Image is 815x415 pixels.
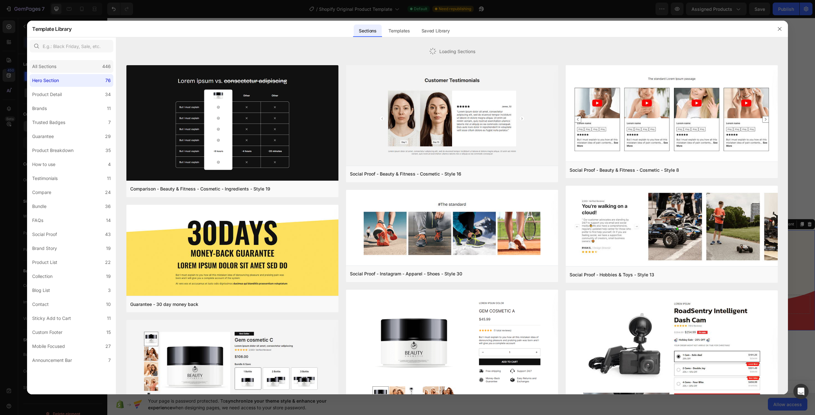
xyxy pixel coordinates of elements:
[107,105,111,112] div: 11
[108,119,111,126] div: 7
[493,3,506,16] img: gempages_432750572815254551-1dc7ab17-a9f3-48e4-b97c-ab7fc9bcc5fe.svg
[106,301,111,308] div: 10
[203,10,216,23] img: gempages_432750572815254551-7e72ac23-ed44-4877-8ed4-2eeaf005073f.svg
[163,93,256,100] div: Durable Build
[105,133,111,140] div: 29
[346,65,558,167] img: sp16.png
[455,150,545,158] div: Budget-Friendly Fun
[350,270,462,278] div: Social Proof - Instagram - Apparel - Shoes - Style 30
[163,38,256,59] div: Experience the ease of crafting your own frozen treats with a user-friendly design that simplifie...
[32,287,50,294] div: Blog List
[570,166,679,174] div: Social Proof - Beauty & Fitness - Cosmetic - Style 8
[32,147,74,154] div: Product Breakdown
[126,65,338,182] img: c19.png
[32,175,58,182] div: Testimonials
[105,147,111,154] div: 35
[32,231,57,238] div: Social Proof
[570,271,654,279] div: Social Proof - Hobbies & Toys - Style 13
[455,21,545,29] div: Refreshing Creations
[32,342,65,350] div: Mobile Focused
[30,40,113,52] input: E.g.: Black Friday, Sale, etc.
[346,190,558,267] img: sp30.png
[32,133,54,140] div: Guarantee
[493,68,506,81] img: gempages_432750572815254551-8a37c995-47f6-463d-88ce-f7612458e805.svg
[105,203,111,210] div: 36
[32,189,51,196] div: Compare
[32,315,71,322] div: Sticky Add to Cart
[382,336,421,343] div: Add blank section
[32,356,72,364] div: Announcement Bar
[106,273,111,280] div: 19
[335,344,369,350] span: from URL or image
[130,185,270,193] div: Comparison - Beauty & Fitness - Cosmetic - Ingredients - Style 19
[439,48,475,55] span: Loading Sections
[163,157,256,165] div: Perfect Portions
[203,75,216,87] img: gempages_432750572815254551-163837e5-d7e0-46db-8c52-9edff1b5ae13.svg
[163,28,256,36] div: Effortless Operation
[108,161,111,168] div: 4
[566,65,778,163] img: sp8.png
[130,301,198,308] div: Guarantee - 30 day money back
[107,315,111,322] div: 11
[32,105,47,112] div: Brands
[32,259,57,266] div: Product List
[105,77,111,84] div: 76
[32,21,71,37] h2: Template Library
[32,203,46,210] div: Bundle
[416,24,455,37] div: Saved Library
[285,336,324,343] div: Choose templates
[354,24,381,37] div: Sections
[32,301,49,308] div: Contact
[566,186,778,267] img: sp13.png
[266,9,445,189] img: gempages_581801263453176547-504e5915-f7d6-44ab-8550-e2754ec6824d.png
[350,170,461,178] div: Social Proof - Beauty & Fitness - Cosmetic - Style 16
[106,217,111,224] div: 14
[32,91,62,98] div: Product Detail
[163,103,256,124] div: Engineered for longevity, this appliance ensures you can enjoy creative dessert-making for years ...
[105,259,111,266] div: 22
[793,384,809,399] div: Open Intercom Messenger
[105,189,111,196] div: 24
[493,133,506,145] img: gempages_432750572815254551-41a3dc15-d745-441b-9f5b-7429952425a5.svg
[108,287,111,294] div: 3
[455,96,545,117] div: Designed with accessibility in mind, this appliance allows everyone to make delicious rolled ice ...
[32,77,59,84] div: Hero Section
[282,344,326,350] span: inspired by CRO experts
[455,32,545,53] div: Delight in making chilled desserts that invigorate your senses, perfect for any season.
[32,119,65,126] div: Trusted Badges
[105,342,111,350] div: 27
[32,63,56,70] div: All Sections
[106,329,111,336] div: 15
[584,204,603,209] div: Section 2
[126,205,338,297] img: g30.png
[455,161,545,189] div: Enjoy the luxury of gourmet ice cream at home without breaking the bank, making it a cost-effecti...
[32,245,57,252] div: Brand Story
[455,86,545,94] div: Easy-to-Use Design
[615,204,656,209] p: Create Theme Section
[163,168,256,189] div: Create just the right amount of ice cream with customizable serving sizes to suit any occasion.
[108,356,111,364] div: 7
[102,63,111,70] div: 446
[383,24,415,37] div: Templates
[105,91,111,98] div: 34
[107,175,111,182] div: 11
[660,203,688,210] button: AI Content
[341,284,375,289] div: Drop element here
[377,344,425,350] span: then drag & drop elements
[32,161,55,168] div: How to use
[32,329,62,336] div: Custom Footer
[32,273,53,280] div: Collection
[339,322,369,329] span: Add section
[335,336,369,343] div: Generate layout
[32,217,43,224] div: FAQs
[203,139,216,152] img: gempages_432750572815254551-8b4cbb61-7afb-4da7-a488-14b65fd7fdd0.svg
[106,245,111,252] div: 19
[105,231,111,238] div: 43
